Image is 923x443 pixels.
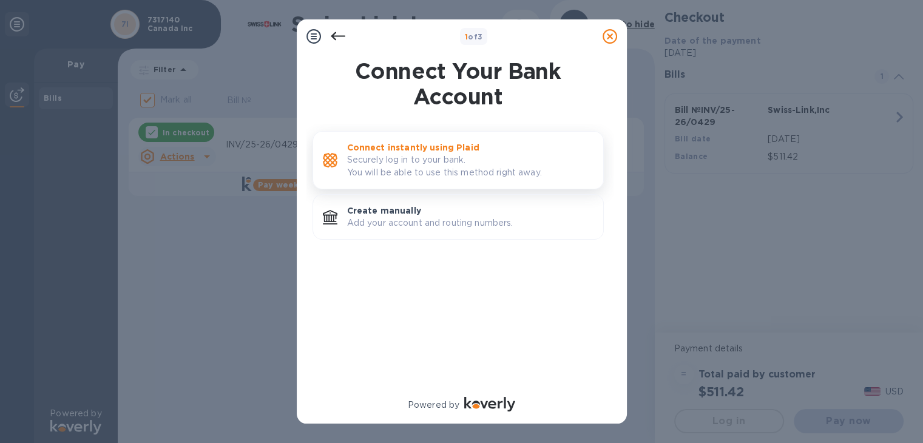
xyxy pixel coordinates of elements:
img: Logo [464,397,515,411]
p: Powered by [408,399,459,411]
b: of 3 [465,32,483,41]
p: Add your account and routing numbers. [347,217,593,229]
span: 1 [465,32,468,41]
p: Create manually [347,205,593,217]
p: Connect instantly using Plaid [347,141,593,154]
h1: Connect Your Bank Account [308,58,609,109]
p: Securely log in to your bank. You will be able to use this method right away. [347,154,593,179]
